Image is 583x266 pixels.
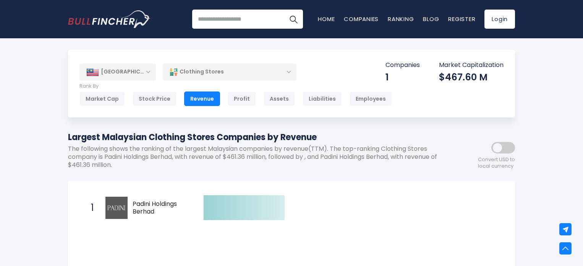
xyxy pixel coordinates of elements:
span: Padini Holdings Berhad [133,200,190,216]
div: Revenue [184,91,220,106]
h1: Largest Malaysian Clothing Stores Companies by Revenue [68,131,446,144]
a: Ranking [388,15,414,23]
div: Profit [228,91,256,106]
div: $467.60 M [439,71,504,83]
div: Clothing Stores [163,63,296,81]
div: Employees [350,91,392,106]
p: Companies [385,61,420,69]
div: Liabilities [303,91,342,106]
img: Bullfincher logo [68,10,151,28]
span: Convert USD to local currency [478,157,515,170]
div: [GEOGRAPHIC_DATA] [79,64,156,80]
button: Search [284,10,303,29]
div: Market Cap [79,91,125,106]
div: 1 [385,71,420,83]
span: 1 [87,201,95,214]
a: Login [484,10,515,29]
div: Stock Price [133,91,177,106]
img: Padini Holdings Berhad [105,197,128,219]
p: The following shows the ranking of the largest Malaysian companies by revenue(TTM). The top-ranki... [68,145,446,169]
div: Assets [264,91,295,106]
a: Go to homepage [68,10,150,28]
a: Blog [423,15,439,23]
p: Market Capitalization [439,61,504,69]
a: Home [318,15,335,23]
a: Companies [344,15,379,23]
p: Rank By [79,83,392,90]
a: Register [448,15,475,23]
